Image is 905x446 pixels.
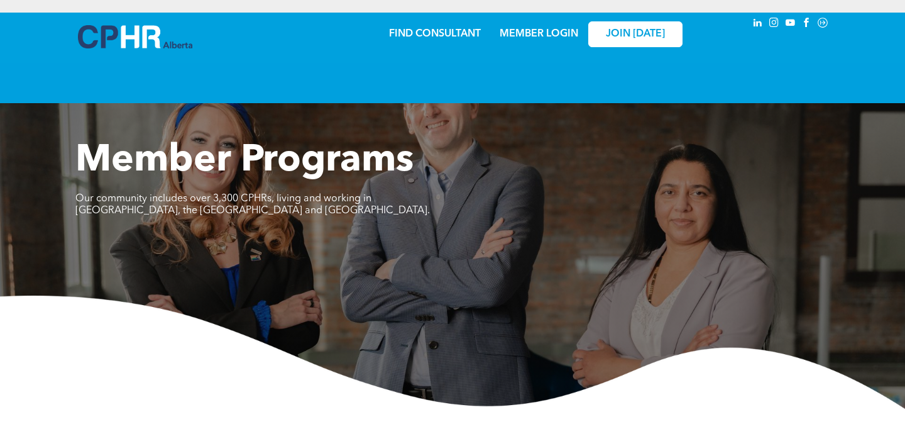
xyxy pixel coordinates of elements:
[78,25,192,48] img: A blue and white logo for cp alberta
[75,142,414,180] span: Member Programs
[799,16,813,33] a: facebook
[606,28,665,40] span: JOIN [DATE]
[588,21,683,47] a: JOIN [DATE]
[783,16,797,33] a: youtube
[389,29,481,39] a: FIND CONSULTANT
[500,29,578,39] a: MEMBER LOGIN
[750,16,764,33] a: linkedin
[767,16,781,33] a: instagram
[816,16,830,33] a: Social network
[75,194,430,216] span: Our community includes over 3,300 CPHRs, living and working in [GEOGRAPHIC_DATA], the [GEOGRAPHIC...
